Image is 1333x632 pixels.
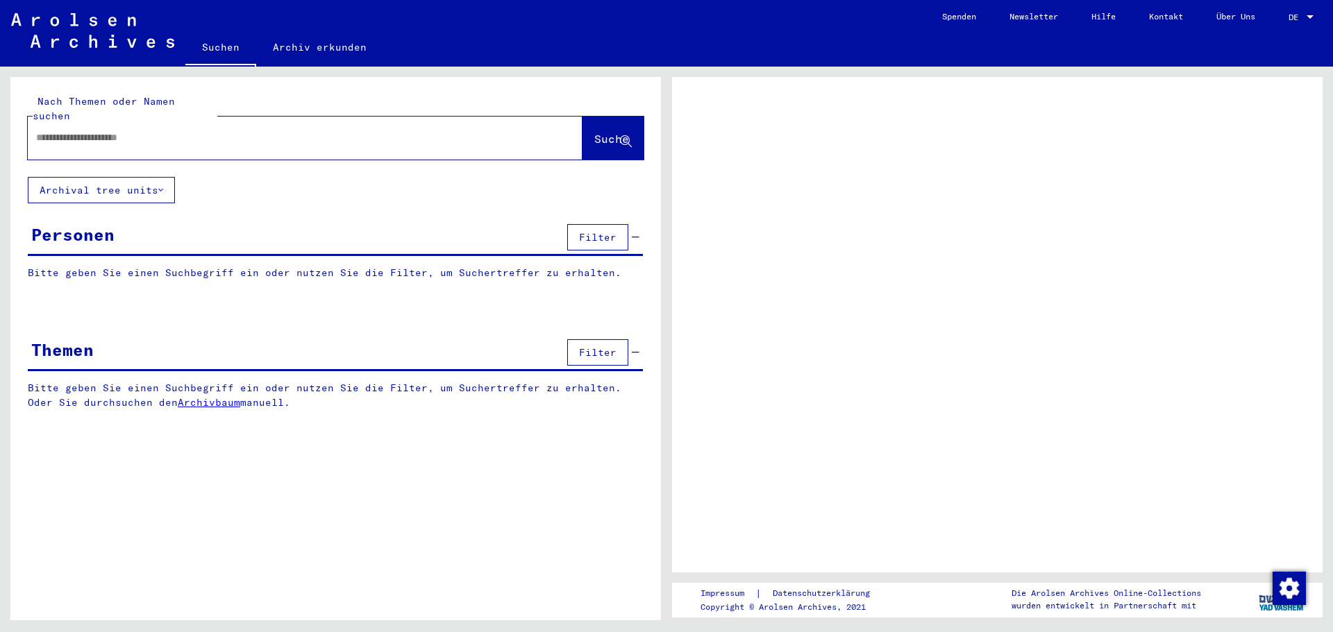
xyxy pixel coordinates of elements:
[701,601,887,613] p: Copyright © Arolsen Archives, 2021
[762,586,887,601] a: Datenschutzerklärung
[28,177,175,203] button: Archival tree units
[1273,572,1306,605] img: Zmiana zgody
[579,346,617,359] span: Filter
[567,339,628,366] button: Filter
[582,117,644,160] button: Suche
[28,266,643,280] p: Bitte geben Sie einen Suchbegriff ein oder nutzen Sie die Filter, um Suchertreffer zu erhalten.
[31,222,115,247] div: Personen
[1256,582,1308,617] img: yv_logo.png
[1012,587,1201,599] p: Die Arolsen Archives Online-Collections
[567,224,628,250] button: Filter
[579,231,617,244] span: Filter
[256,31,383,64] a: Archiv erkunden
[1289,12,1304,22] span: DE
[1012,599,1201,612] p: wurden entwickelt in Partnerschaft mit
[1272,571,1305,604] div: Zmiana zgody
[31,337,94,362] div: Themen
[11,13,174,48] img: Arolsen_neg.svg
[701,586,887,601] div: |
[185,31,256,67] a: Suchen
[594,132,629,146] span: Suche
[33,95,175,122] mat-label: Nach Themen oder Namen suchen
[701,586,755,601] a: Impressum
[28,381,644,410] p: Bitte geben Sie einen Suchbegriff ein oder nutzen Sie die Filter, um Suchertreffer zu erhalten. O...
[178,396,240,409] a: Archivbaum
